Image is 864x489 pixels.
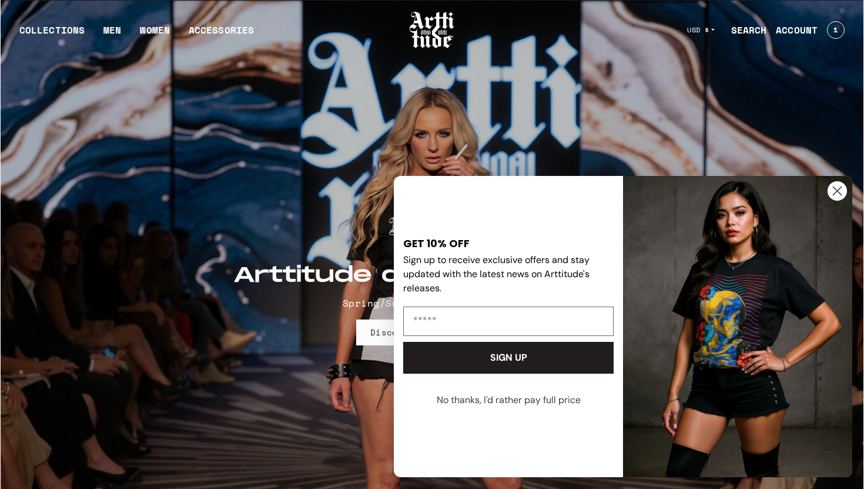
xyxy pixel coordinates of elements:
span: 1 [833,26,838,34]
button: No thanks, I'd rather pay full price [402,385,615,415]
a: ACCOUNT [766,18,818,42]
ul: Main navigation [10,23,263,46]
a: WOMEN [140,23,170,46]
span: GET 10% OFF [403,236,470,251]
button: SIGN UP [403,342,614,374]
a: Discover IED Collection [356,320,507,345]
span: USD $ [687,25,709,35]
span: Sign up to receive exclusive offers and stay updated with the latest news on Arttitude's releases. [403,254,590,294]
p: Spring/Summer 2026 Collection [233,296,631,310]
button: Close dialog [827,181,848,201]
a: MEN [103,23,121,46]
img: 88b40c6e-4fbe-451e-b692-af676383430e.jpeg [623,176,852,477]
h2: Arttitude debuts at NYFW [233,263,631,289]
button: USD $ [680,17,722,43]
div: ACCESSORIES [189,23,254,46]
div: FLYOUT Form [382,164,864,489]
img: Arttitude [408,10,456,50]
div: COLLECTIONS [19,23,85,46]
a: SEARCH [722,18,767,42]
a: Open cart [818,16,845,44]
input: Email [403,307,614,336]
